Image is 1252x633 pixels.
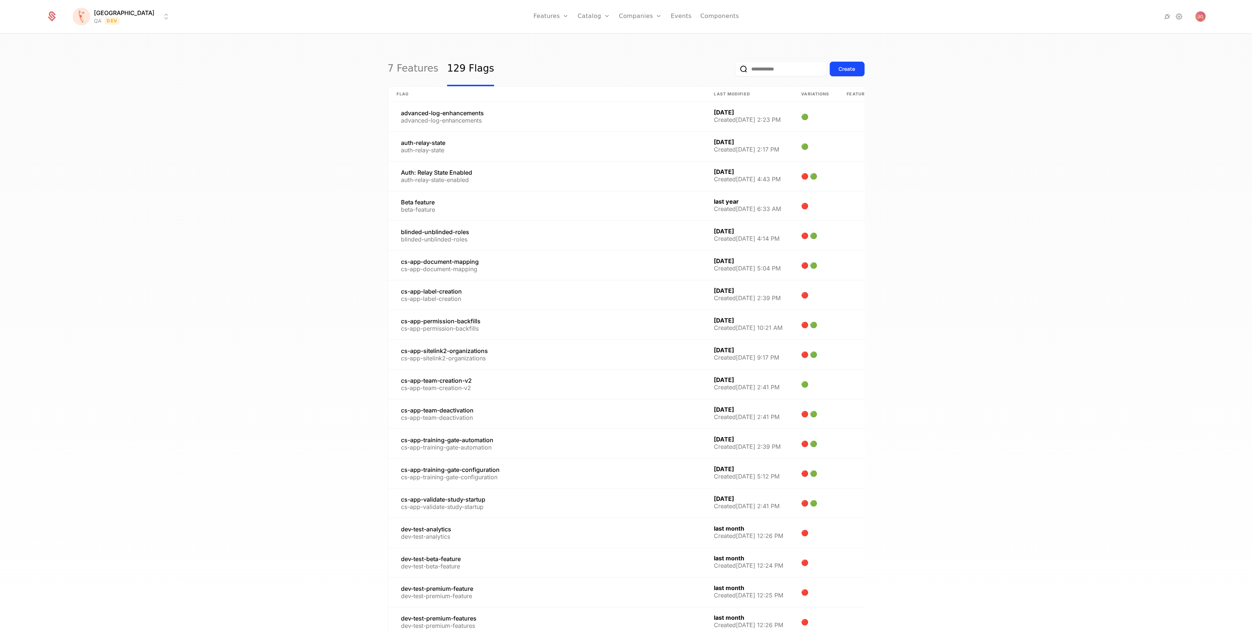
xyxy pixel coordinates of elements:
[838,87,907,102] th: Feature
[447,52,494,86] a: 129 Flags
[94,8,154,17] span: [GEOGRAPHIC_DATA]
[388,87,705,102] th: Flag
[1196,11,1206,22] img: Jelena Obradovic
[793,87,838,102] th: Variations
[94,17,102,25] div: QA
[73,8,90,25] img: Florence
[75,8,171,25] button: Select environment
[1175,12,1184,21] a: Settings
[105,17,120,25] span: Dev
[1163,12,1172,21] a: Integrations
[1196,11,1206,22] button: Open user button
[839,65,855,73] div: Create
[388,52,439,86] a: 7 Features
[705,87,793,102] th: Last Modified
[830,62,865,76] button: Create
